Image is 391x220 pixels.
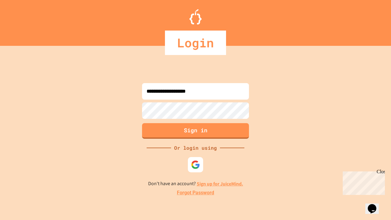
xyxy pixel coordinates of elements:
a: Sign up for JuiceMind. [197,181,243,187]
a: Forgot Password [177,189,214,196]
div: Login [165,31,226,55]
div: Or login using [171,144,220,152]
div: Chat with us now!Close [2,2,42,39]
img: Logo.svg [189,9,202,24]
img: google-icon.svg [191,160,200,169]
iframe: chat widget [340,169,385,195]
button: Sign in [142,123,249,139]
iframe: chat widget [365,196,385,214]
p: Don't have an account? [148,180,243,188]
